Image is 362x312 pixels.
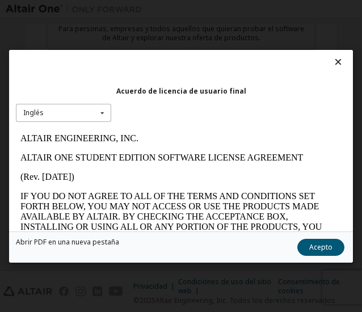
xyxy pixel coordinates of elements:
[309,242,332,252] font: Acepto
[5,5,326,15] p: ALTAIR ENGINEERING, INC.
[5,62,326,226] p: IF YOU DO NOT AGREE TO ALL OF THE TERMS AND CONDITIONS SET FORTH BELOW, YOU MAY NOT ACCESS OR USE...
[5,43,326,53] p: (Rev. [DATE])
[23,108,44,117] font: Inglés
[5,113,262,133] a: [URL][DOMAIN_NAME]
[297,239,344,256] button: Acepto
[16,239,119,246] a: Abrir PDF en una nueva pestaña
[116,86,246,95] font: Acuerdo de licencia de usuario final
[5,24,326,34] p: ALTAIR ONE STUDENT EDITION SOFTWARE LICENSE AGREEMENT
[16,237,119,247] font: Abrir PDF en una nueva pestaña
